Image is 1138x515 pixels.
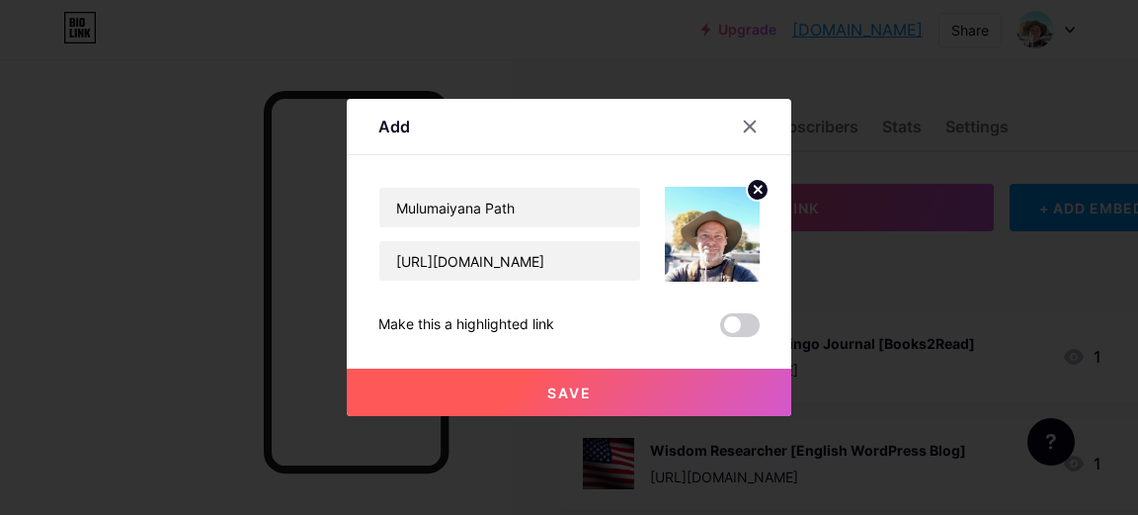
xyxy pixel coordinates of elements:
[378,115,410,138] div: Add
[547,385,592,401] span: Save
[665,187,760,282] img: link_thumbnail
[347,369,791,416] button: Save
[379,188,640,227] input: Title
[379,241,640,281] input: URL
[378,313,554,337] div: Make this a highlighted link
